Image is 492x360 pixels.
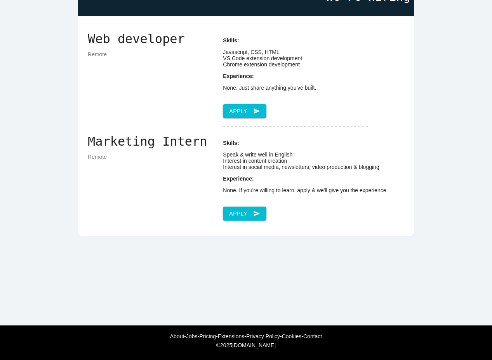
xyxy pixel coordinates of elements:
b: Experience: [223,73,254,79]
p: Remote [88,154,215,160]
div: © [DOMAIN_NAME] [76,342,416,348]
a: Apply [223,207,266,221]
a: Contact [303,333,322,339]
a: Cookies [282,333,302,339]
a: Apply [223,104,266,118]
p: Remote [88,51,215,57]
b: Skills: [223,140,239,146]
li: Interest in content creation [223,158,404,164]
b: Experience: [223,176,254,182]
a: Privacy Policy [246,333,280,339]
div: - - - - - - [4,333,488,339]
li: None. If you're willing to learn, apply & we'll give you the experience. [223,187,404,193]
b: Skills: [223,37,239,43]
a: Jobs [186,333,198,339]
a: Pricing [199,333,216,339]
a: About [170,333,184,339]
li: None. Just share anything you've built. [223,85,404,91]
h4: Web developer [88,32,215,46]
i: send [253,104,260,118]
li: Chrome extension development [223,61,404,68]
span: 2025 [220,342,232,348]
li: Interest in social media, newsletters, video production & blogging [223,164,404,170]
li: Speak & write well in English [223,151,404,158]
h4: Marketing Intern [88,135,215,148]
li: Javascript, CSS, HTML [223,49,404,55]
li: VS Code extension development [223,55,404,61]
i: send [253,207,260,221]
a: Extensions [218,333,244,339]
